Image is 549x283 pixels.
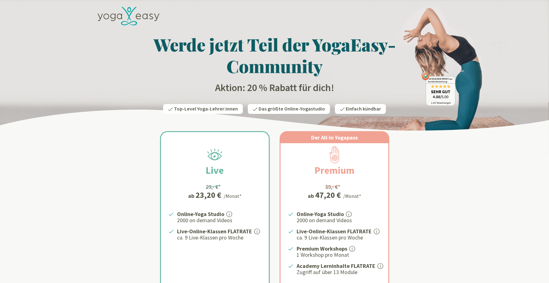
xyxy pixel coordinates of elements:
[297,210,344,218] strong: Online-Yoga Studio
[343,192,361,200] div: /Monat*
[422,73,455,106] img: ausgezeichnet_badge.png
[300,163,369,178] h2: Premium
[177,210,224,218] strong: Online-Yoga Studio
[174,106,238,112] span: Top-Level Yoga-Lehrer:innen
[297,217,381,224] p: 2000 on demand Videos
[224,192,242,200] div: /Monat*
[297,245,347,252] strong: Premium Workshops
[311,134,358,141] span: Der All-In Yogapass
[325,183,340,191] div: 59,- €*
[94,34,455,77] h1: Werde jetzt Teil der YogaEasy-Community
[177,217,261,224] p: 2000 on demand Videos
[188,192,196,200] span: ab
[206,183,221,191] div: 29,- €*
[308,192,315,200] span: ab
[315,191,341,199] div: 47,20 €
[297,268,381,276] p: Zugriff auf über 13 Module
[191,163,239,178] h2: Live
[94,82,455,94] h2: Aktion: 20 % Rabatt für dich!
[259,106,325,112] span: Das größte Online-Yogastudio
[297,251,381,259] p: 1 Workshop pro Monat
[177,228,252,235] strong: Live-Online-Klassen FLATRATE
[297,228,372,235] strong: Live-Online-Klassen FLATRATE
[297,262,375,269] strong: Academy Lerninhalte FLATRATE
[196,191,221,199] div: 23,20 €
[177,234,261,241] p: ca. 9 Live-Klassen pro Woche
[297,234,381,241] p: ca. 9 Live-Klassen pro Woche
[346,106,381,112] span: Einfach kündbar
